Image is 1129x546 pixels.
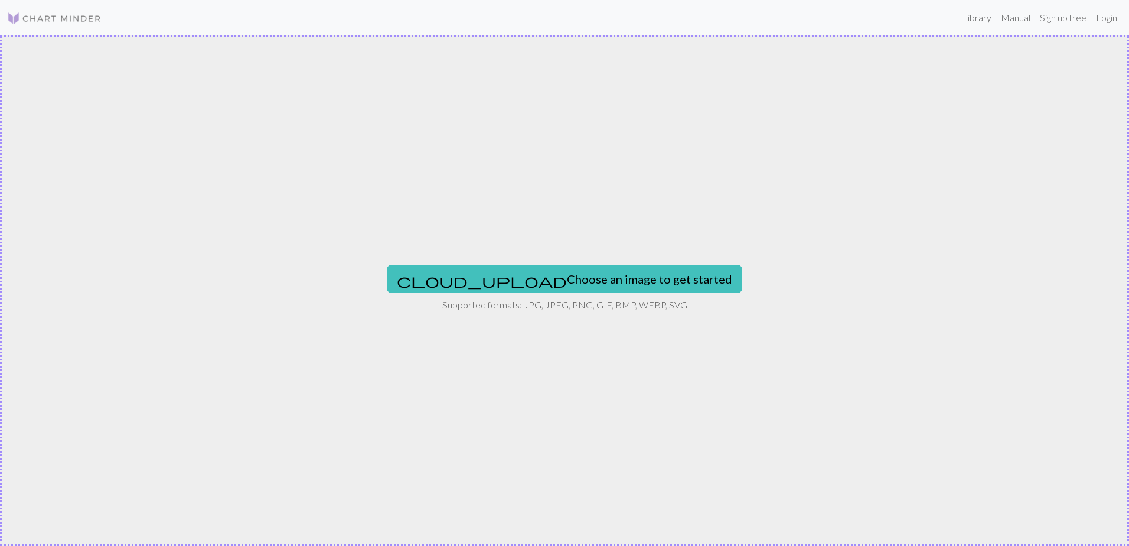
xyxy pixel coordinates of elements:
[397,272,567,289] span: cloud_upload
[1035,6,1091,30] a: Sign up free
[958,6,996,30] a: Library
[442,298,687,312] p: Supported formats: JPG, JPEG, PNG, GIF, BMP, WEBP, SVG
[7,11,102,25] img: Logo
[1091,6,1122,30] a: Login
[996,6,1035,30] a: Manual
[387,265,742,293] button: Choose an image to get started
